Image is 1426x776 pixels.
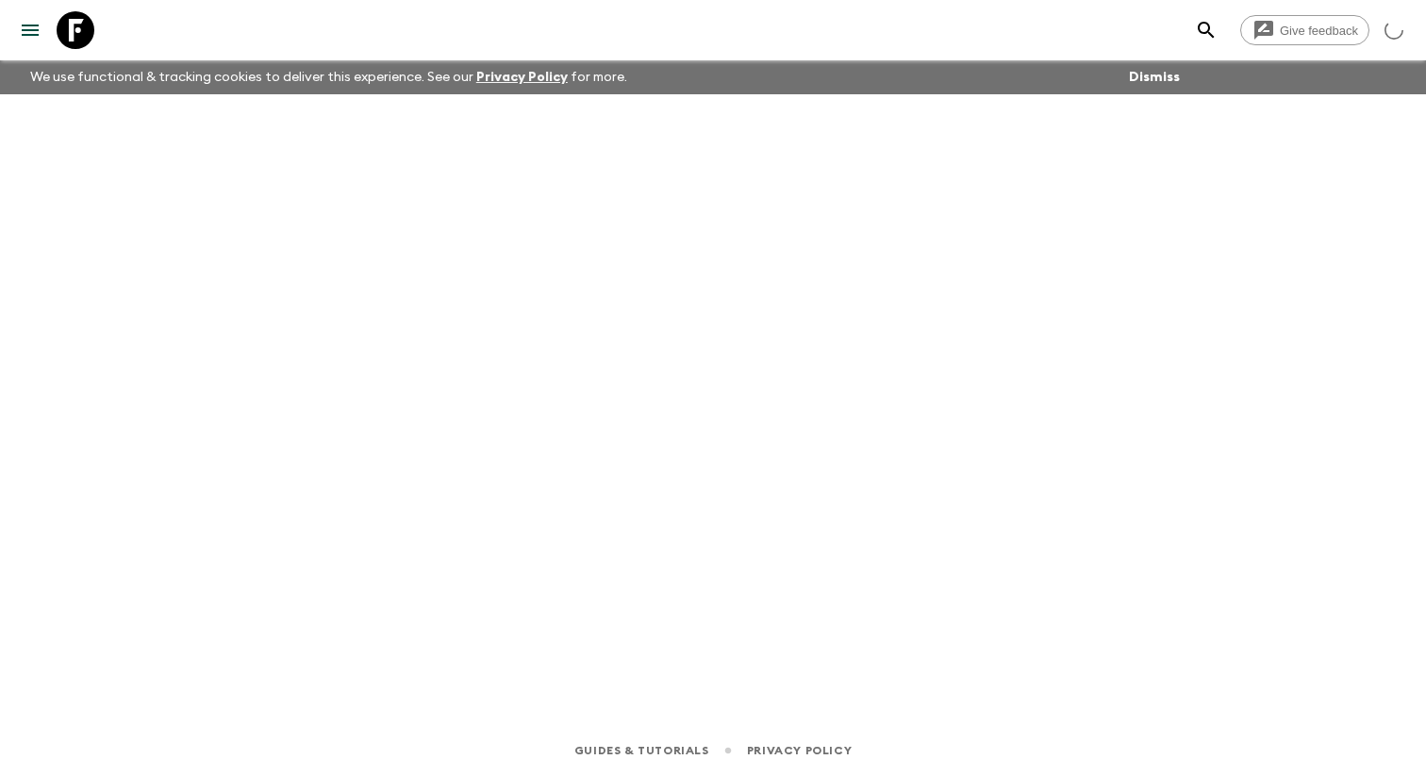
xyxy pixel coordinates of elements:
[1187,11,1225,49] button: search adventures
[476,71,568,84] a: Privacy Policy
[1269,24,1368,38] span: Give feedback
[1240,15,1369,45] a: Give feedback
[574,740,709,761] a: Guides & Tutorials
[23,60,635,94] p: We use functional & tracking cookies to deliver this experience. See our for more.
[1124,64,1185,91] button: Dismiss
[11,11,49,49] button: menu
[747,740,852,761] a: Privacy Policy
